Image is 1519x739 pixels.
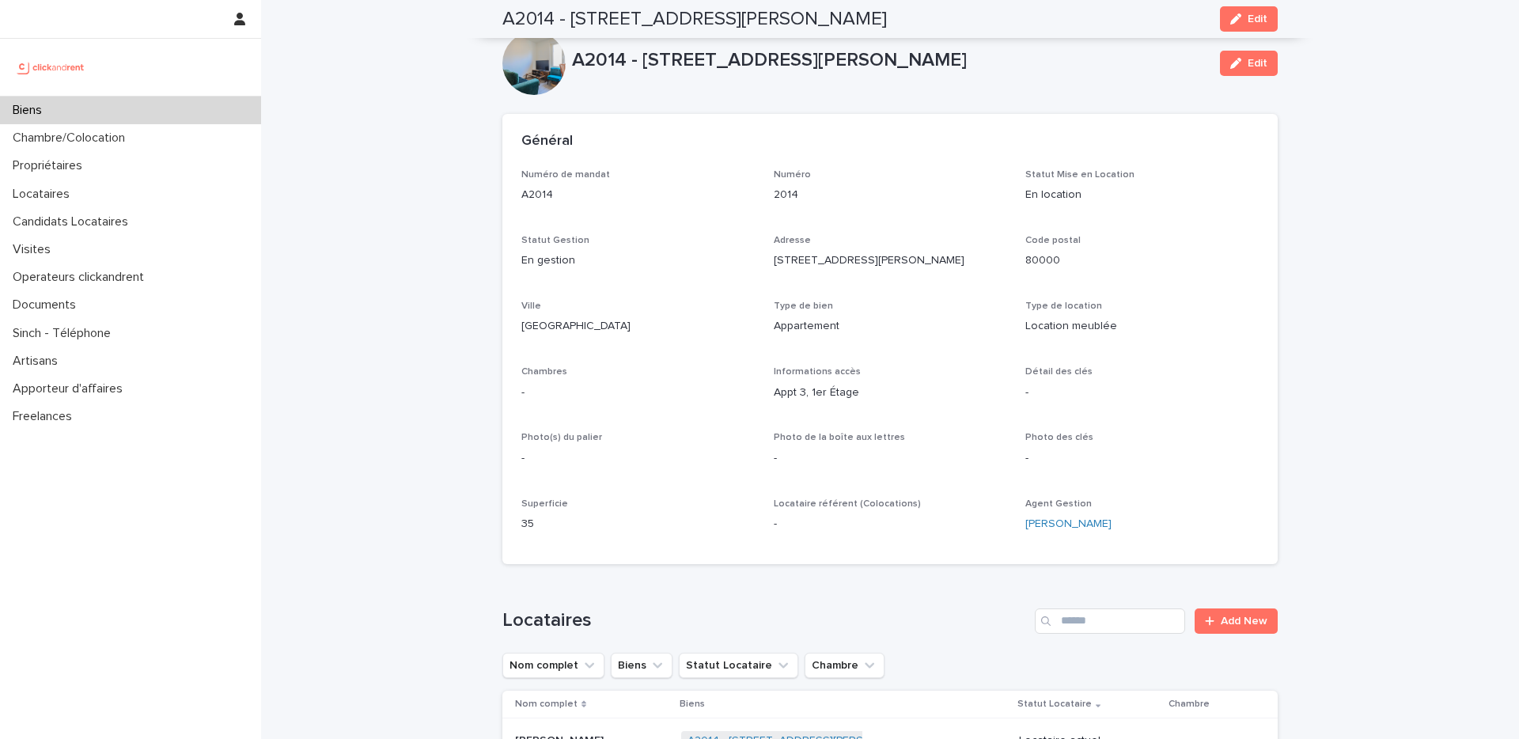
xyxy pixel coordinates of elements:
[774,450,1007,467] p: -
[774,170,811,180] span: Numéro
[515,695,578,713] p: Nom complet
[774,252,1007,269] p: [STREET_ADDRESS][PERSON_NAME]
[572,49,1207,72] p: A2014 - [STREET_ADDRESS][PERSON_NAME]
[521,433,602,442] span: Photo(s) du palier
[1248,58,1267,69] span: Edit
[6,214,141,229] p: Candidats Locataires
[1025,450,1259,467] p: -
[680,695,705,713] p: Biens
[1017,695,1092,713] p: Statut Locataire
[521,187,755,203] p: A2014
[1025,318,1259,335] p: Location meublée
[1025,170,1135,180] span: Statut Mise en Location
[502,609,1028,632] h1: Locataires
[521,318,755,335] p: [GEOGRAPHIC_DATA]
[521,385,755,401] p: -
[521,499,568,509] span: Superficie
[774,187,1007,203] p: 2014
[1035,608,1185,634] input: Search
[6,297,89,313] p: Documents
[1169,695,1210,713] p: Chambre
[13,51,89,83] img: UCB0brd3T0yccxBKYDjQ
[502,8,887,31] h2: A2014 - [STREET_ADDRESS][PERSON_NAME]
[774,499,921,509] span: Locataire référent (Colocations)
[774,385,1007,401] p: Appt 3, 1er Étage
[521,170,610,180] span: Numéro de mandat
[6,326,123,341] p: Sinch - Téléphone
[521,450,755,467] p: -
[1025,367,1093,377] span: Détail des clés
[6,187,82,202] p: Locataires
[6,158,95,173] p: Propriétaires
[611,653,672,678] button: Biens
[774,318,1007,335] p: Appartement
[1025,499,1092,509] span: Agent Gestion
[1220,6,1278,32] button: Edit
[1025,236,1081,245] span: Code postal
[6,131,138,146] p: Chambre/Colocation
[6,103,55,118] p: Biens
[521,133,573,150] h2: Général
[6,381,135,396] p: Apporteur d'affaires
[521,252,755,269] p: En gestion
[805,653,885,678] button: Chambre
[1025,385,1259,401] p: -
[1221,616,1267,627] span: Add New
[6,242,63,257] p: Visites
[774,367,861,377] span: Informations accès
[1248,13,1267,25] span: Edit
[6,270,157,285] p: Operateurs clickandrent
[774,236,811,245] span: Adresse
[774,301,833,311] span: Type de bien
[521,301,541,311] span: Ville
[774,516,1007,532] p: -
[774,433,905,442] span: Photo de la boîte aux lettres
[1025,187,1259,203] p: En location
[1195,608,1278,634] a: Add New
[1025,252,1259,269] p: 80000
[6,409,85,424] p: Freelances
[679,653,798,678] button: Statut Locataire
[502,653,604,678] button: Nom complet
[1025,433,1093,442] span: Photo des clés
[521,516,755,532] p: 35
[1220,51,1278,76] button: Edit
[1025,301,1102,311] span: Type de location
[1025,516,1112,532] a: [PERSON_NAME]
[521,367,567,377] span: Chambres
[6,354,70,369] p: Artisans
[521,236,589,245] span: Statut Gestion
